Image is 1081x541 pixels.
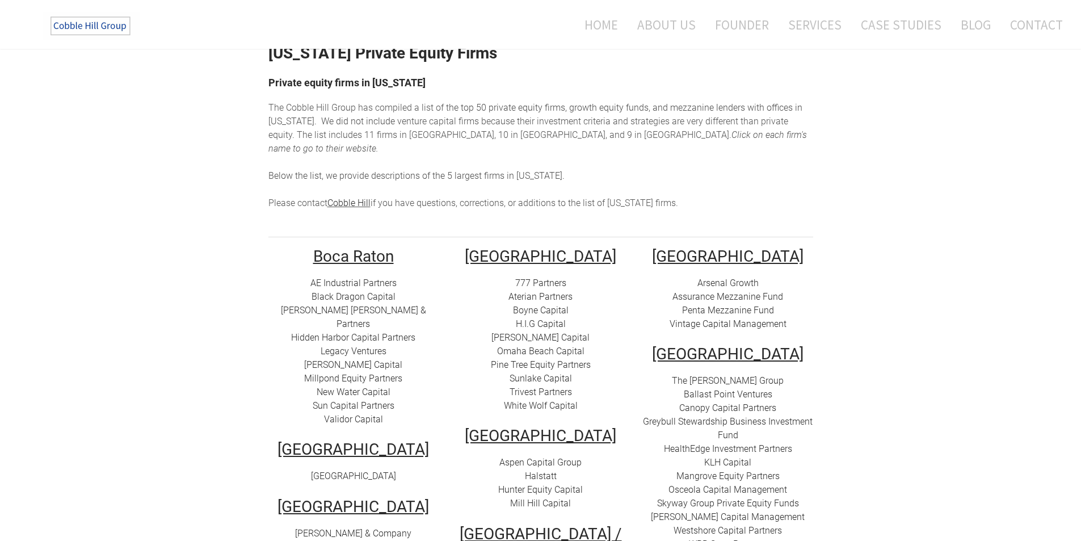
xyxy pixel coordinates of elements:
a: Hunter Equity Capital [498,484,583,495]
a: Halstatt [525,471,557,481]
u: [GEOGRAPHIC_DATA] [277,440,429,459]
a: Canopy Capital Partners [679,402,776,413]
a: Vintage Capital Management [670,318,786,329]
a: AE Industrial Partners [310,278,397,288]
a: Assurance Mezzanine Fund [672,291,783,302]
span: ​​ [704,457,751,468]
a: HealthEdge Investment Partners [664,443,792,454]
em: Click on each firm's name to go to their website. [268,129,807,154]
a: Contact [1002,10,1063,40]
a: Trivest Partners [510,387,572,397]
a: [PERSON_NAME] Capital Management [651,511,805,522]
u: [GEOGRAPHIC_DATA] [465,426,616,445]
a: Sun Capital Partners [313,400,394,411]
a: About Us [629,10,704,40]
u: ​[GEOGRAPHIC_DATA] [652,247,804,266]
u: Boca Raton [313,247,394,266]
div: he top 50 private equity firms, growth equity funds, and mezzanine lenders with offices in [US_ST... [268,101,813,210]
a: Penta Mezzanine Fund [682,305,774,316]
a: Black Dragon Capital [312,291,396,302]
a: Hidden Harbor Capital Partners [291,332,415,343]
a: Founder [706,10,777,40]
a: ​Mangrove Equity Partners [676,471,780,481]
a: New Water Capital [317,387,390,397]
a: [GEOGRAPHIC_DATA] [311,471,396,481]
a: Cobble Hill [327,198,371,208]
a: Aterian Partners [508,291,573,302]
a: Westshore Capital Partners [674,525,782,536]
a: White Wolf Capital [504,400,578,411]
a: Mill Hill Capital [510,498,571,509]
a: Omaha Beach Capital [497,346,584,357]
a: Pine Tree Equity Partners [491,359,591,370]
a: Arsenal Growth [697,278,759,288]
span: The Cobble Hill Group has compiled a list of t [268,102,449,113]
a: 777 Partners [515,278,566,288]
a: Ballast Point Ventures [684,389,772,400]
a: [PERSON_NAME] Capital [304,359,402,370]
strong: [US_STATE] Private Equity Firms [268,44,497,62]
a: [PERSON_NAME] & Company [295,528,411,539]
a: Validor Capital [324,414,383,425]
a: KLH Capital [704,457,751,468]
u: [GEOGRAPHIC_DATA] [465,247,616,266]
a: Aspen Capital Group [499,457,582,468]
a: Services [780,10,850,40]
a: Blog [952,10,999,40]
span: enture capital firms because their investment criteria and strategies are very different than pri... [268,116,788,140]
a: Skyway Group Private Equity Funds [657,498,799,509]
a: Osceola Capital Management [668,484,787,495]
a: Sunlake Capital [510,373,572,384]
u: [GEOGRAPHIC_DATA] [652,345,804,363]
a: Greybull Stewardship Business Investment Fund [643,416,813,441]
u: [GEOGRAPHIC_DATA] [277,497,429,516]
font: Private equity firms in [US_STATE] [268,77,426,89]
a: [PERSON_NAME] [PERSON_NAME] & Partners [281,305,426,329]
a: Case Studies [852,10,950,40]
img: The Cobble Hill Group LLC [43,12,140,40]
a: Boyne Capital [513,305,569,316]
a: [PERSON_NAME] Capital [491,332,590,343]
a: The [PERSON_NAME] Group [672,375,784,386]
a: H.I.G Capital [516,318,566,329]
a: Home [567,10,626,40]
a: Legacy Ventures [321,346,386,357]
a: Millpond Equity Partners [304,373,402,384]
span: Please contact if you have questions, corrections, or additions to the list of [US_STATE] firms. [268,198,678,208]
